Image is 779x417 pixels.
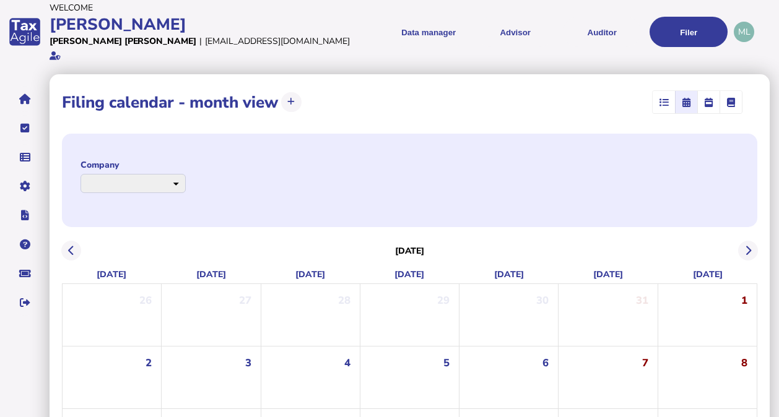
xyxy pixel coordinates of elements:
span: 1 [741,293,747,307]
button: Previous [61,241,82,261]
menu: navigate products [365,17,728,47]
div: [DATE] [559,265,658,283]
button: Auditor [563,17,641,47]
button: Help pages [12,231,38,257]
span: 8 [741,356,747,370]
div: [DATE] [62,265,161,283]
span: 28 [338,293,350,307]
span: 2 [146,356,152,370]
div: [DATE] [658,265,757,283]
button: Raise a support ticket [12,260,38,286]
button: Filer [650,17,728,47]
span: 7 [642,356,648,370]
span: 31 [636,293,648,307]
button: Data manager [12,144,38,170]
mat-button-toggle: Ledger [720,91,742,113]
span: 26 [139,293,152,307]
h1: Filing calendar - month view [62,92,278,113]
button: Home [12,86,38,112]
span: 3 [245,356,251,370]
div: | [199,35,202,47]
div: [DATE] [360,265,459,283]
button: Sign out [12,290,38,316]
button: Manage settings [12,173,38,199]
div: [DATE] [459,265,559,283]
mat-button-toggle: Calendar month view [675,91,697,113]
mat-button-toggle: List view [653,91,675,113]
span: 5 [443,356,450,370]
div: [DATE] [261,265,360,283]
i: Email verified [50,51,61,60]
div: [PERSON_NAME] [PERSON_NAME] [50,35,196,47]
button: Next [738,241,759,261]
button: Shows a dropdown of Data manager options [389,17,468,47]
div: [PERSON_NAME] [50,14,359,35]
div: [EMAIL_ADDRESS][DOMAIN_NAME] [205,35,350,47]
h3: [DATE] [395,245,425,257]
span: 6 [542,356,549,370]
button: Upload transactions [281,92,302,113]
div: Profile settings [734,22,754,42]
i: Data manager [20,157,30,158]
label: Company [81,159,186,171]
div: [DATE] [161,265,260,283]
span: 29 [437,293,450,307]
mat-button-toggle: Calendar week view [697,91,720,113]
div: Welcome [50,2,359,14]
button: Developer hub links [12,202,38,228]
button: Shows a dropdown of VAT Advisor options [476,17,554,47]
span: 4 [344,356,350,370]
button: Tasks [12,115,38,141]
span: 27 [239,293,251,307]
span: 30 [536,293,549,307]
